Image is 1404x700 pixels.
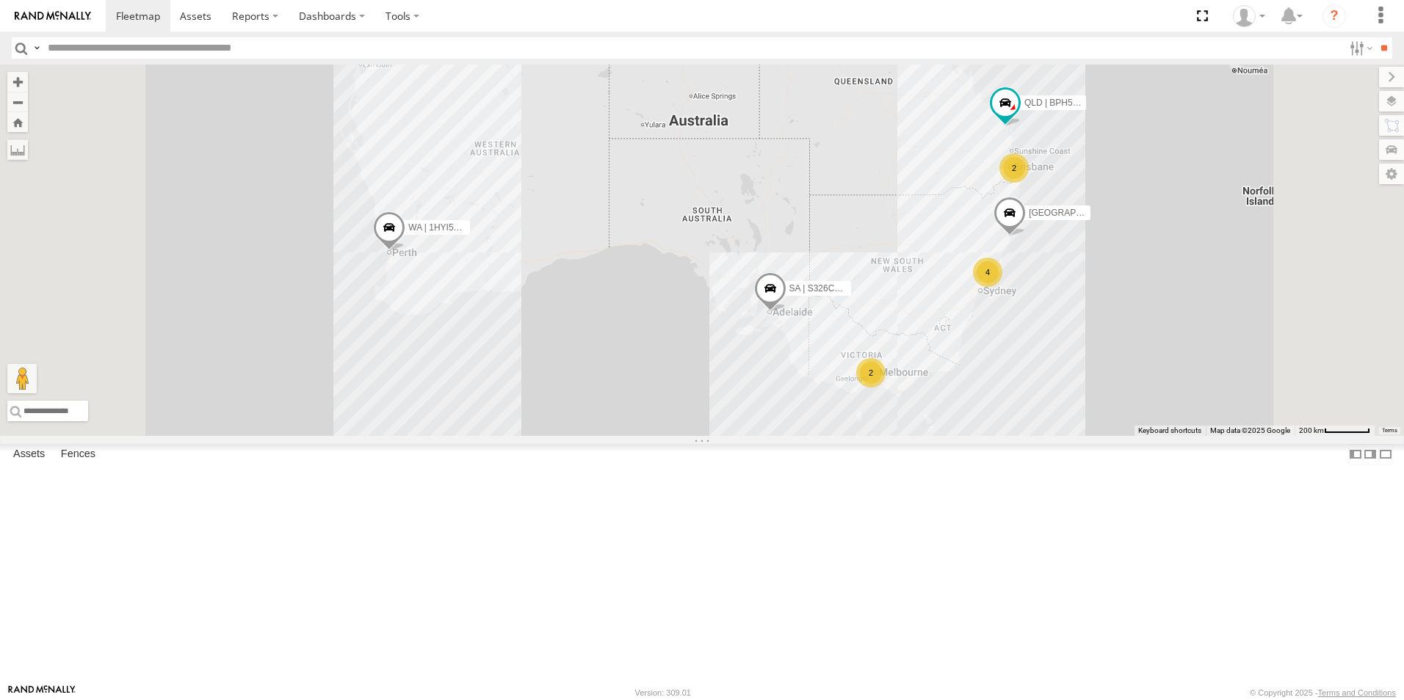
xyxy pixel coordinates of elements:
[1250,688,1396,697] div: © Copyright 2025 -
[856,358,886,387] div: 2
[1029,208,1260,218] span: [GEOGRAPHIC_DATA] | DL37VN | [GEOGRAPHIC_DATA]
[1344,37,1375,59] label: Search Filter Options
[54,444,103,464] label: Fences
[1322,4,1346,28] i: ?
[1318,688,1396,697] a: Terms and Conditions
[789,284,927,294] span: SA | S326COA | [PERSON_NAME]
[7,364,37,393] button: Drag Pegman onto the map to open Street View
[973,258,1002,287] div: 4
[1228,5,1270,27] div: Arliah Norris
[1348,444,1363,465] label: Dock Summary Table to the Left
[15,11,91,21] img: rand-logo.svg
[1299,426,1324,434] span: 200 km
[8,685,76,700] a: Visit our Website
[1295,426,1375,436] button: Map Scale: 200 km per 59 pixels
[6,444,52,464] label: Assets
[1379,164,1404,184] label: Map Settings
[1210,426,1290,434] span: Map data ©2025 Google
[1378,444,1393,465] label: Hide Summary Table
[31,37,43,59] label: Search Query
[999,153,1029,183] div: 2
[1363,444,1378,465] label: Dock Summary Table to the Right
[635,688,691,697] div: Version: 309.01
[7,139,28,160] label: Measure
[7,112,28,132] button: Zoom Home
[1138,426,1201,436] button: Keyboard shortcuts
[7,92,28,112] button: Zoom out
[1024,98,1182,108] span: QLD | BPH550 | [GEOGRAPHIC_DATA]
[408,222,543,233] span: WA | 1HYI522 | [PERSON_NAME]
[7,72,28,92] button: Zoom in
[1382,428,1397,434] a: Terms (opens in new tab)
